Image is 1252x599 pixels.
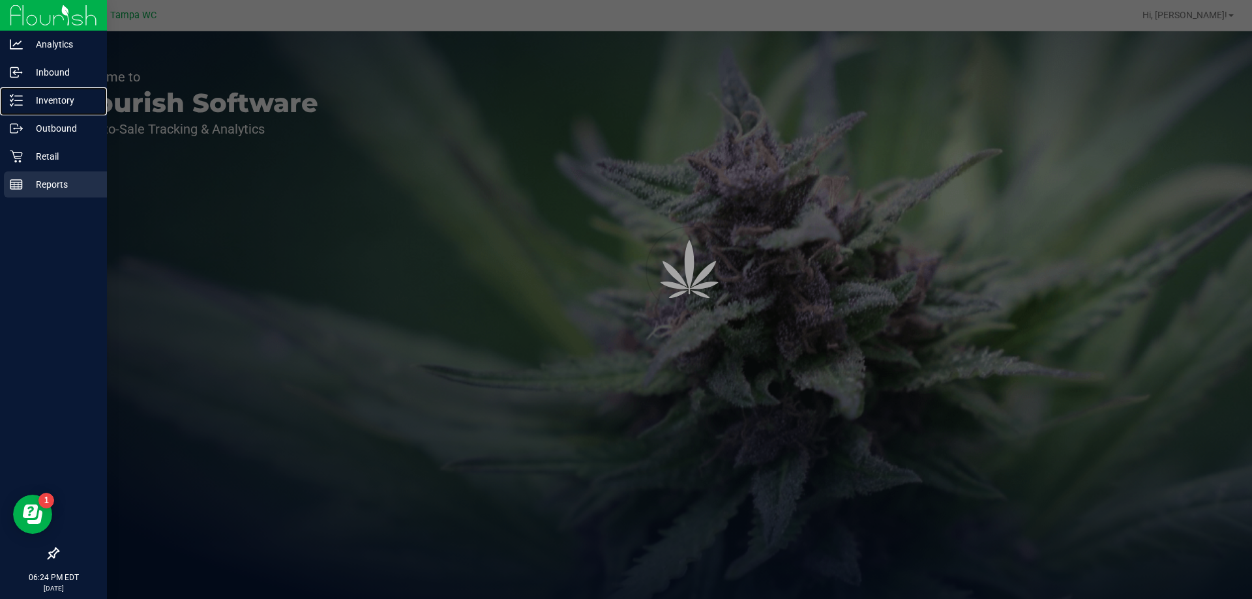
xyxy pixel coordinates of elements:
[10,122,23,135] inline-svg: Outbound
[23,65,101,80] p: Inbound
[10,38,23,51] inline-svg: Analytics
[13,495,52,534] iframe: Resource center
[23,177,101,192] p: Reports
[10,178,23,191] inline-svg: Reports
[6,572,101,583] p: 06:24 PM EDT
[23,121,101,136] p: Outbound
[23,149,101,164] p: Retail
[23,37,101,52] p: Analytics
[23,93,101,108] p: Inventory
[10,66,23,79] inline-svg: Inbound
[6,583,101,593] p: [DATE]
[38,493,54,508] iframe: Resource center unread badge
[10,150,23,163] inline-svg: Retail
[10,94,23,107] inline-svg: Inventory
